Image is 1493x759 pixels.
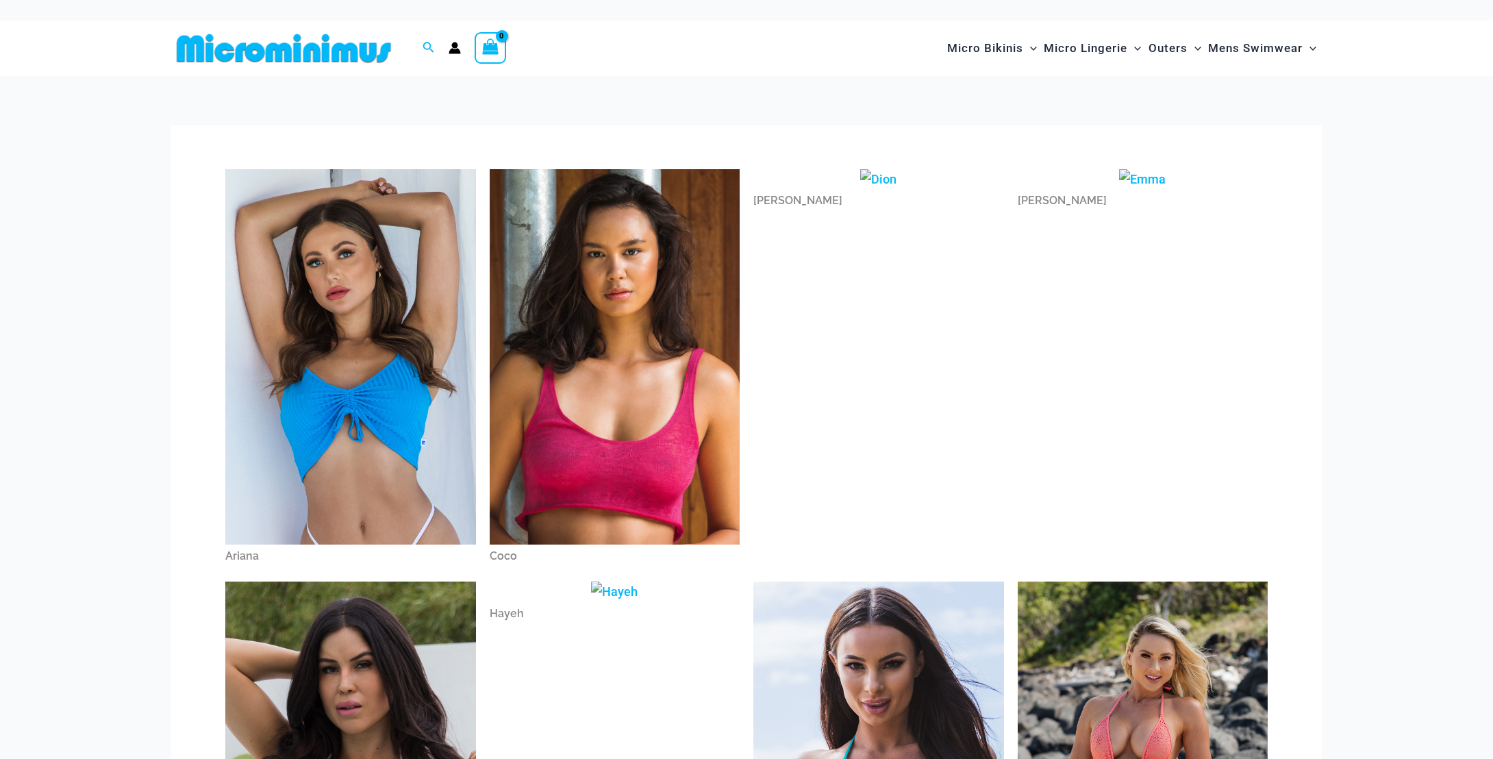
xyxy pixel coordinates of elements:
[490,545,740,568] div: Coco
[423,40,435,57] a: Search icon link
[225,169,476,568] a: ArianaAriana
[1018,189,1268,212] div: [PERSON_NAME]
[1149,31,1188,66] span: Outers
[490,582,740,625] a: HayehHayeh
[490,602,740,625] div: Hayeh
[753,189,1004,212] div: [PERSON_NAME]
[171,33,397,64] img: MM SHOP LOGO FLAT
[944,27,1040,69] a: Micro BikinisMenu ToggleMenu Toggle
[1127,31,1141,66] span: Menu Toggle
[1044,31,1127,66] span: Micro Lingerie
[449,42,461,54] a: Account icon link
[225,545,476,568] div: Ariana
[942,25,1322,71] nav: Site Navigation
[1145,27,1205,69] a: OutersMenu ToggleMenu Toggle
[1205,27,1320,69] a: Mens SwimwearMenu ToggleMenu Toggle
[1119,169,1166,190] img: Emma
[860,169,896,190] img: Dion
[1208,31,1303,66] span: Mens Swimwear
[225,169,476,545] img: Ariana
[1303,31,1316,66] span: Menu Toggle
[1018,169,1268,213] a: Emma[PERSON_NAME]
[1188,31,1201,66] span: Menu Toggle
[753,169,1004,213] a: Dion[PERSON_NAME]
[475,32,506,64] a: View Shopping Cart, empty
[947,31,1023,66] span: Micro Bikinis
[490,169,740,568] a: CocoCoco
[1040,27,1144,69] a: Micro LingerieMenu ToggleMenu Toggle
[591,582,638,602] img: Hayeh
[490,169,740,545] img: Coco
[1023,31,1037,66] span: Menu Toggle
